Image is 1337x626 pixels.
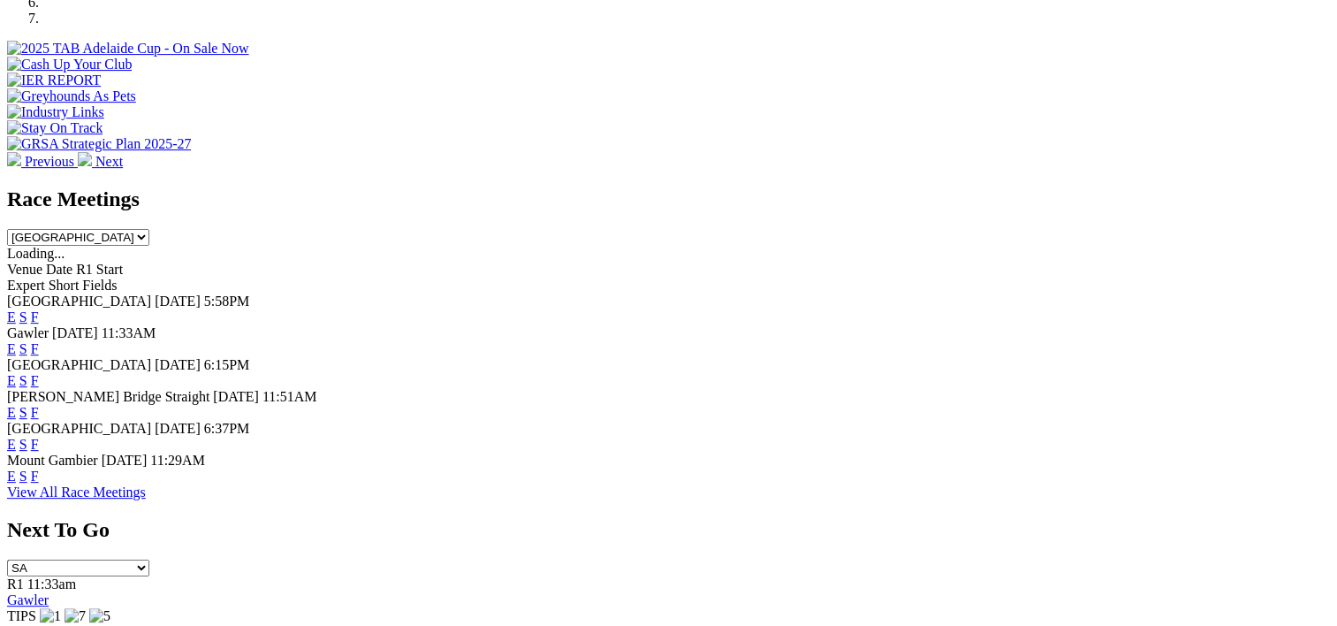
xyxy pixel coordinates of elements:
span: Fields [82,278,117,293]
span: Venue [7,262,42,277]
a: Gawler [7,592,49,607]
a: S [19,437,27,452]
span: R1 [7,576,24,592]
a: S [19,405,27,420]
a: F [31,405,39,420]
span: 11:33am [27,576,76,592]
a: E [7,373,16,388]
span: Previous [25,154,74,169]
span: 11:33AM [102,325,156,340]
a: View All Race Meetings [7,485,146,500]
span: Next [95,154,123,169]
span: R1 Start [76,262,123,277]
span: Short [49,278,80,293]
span: Mount Gambier [7,453,98,468]
a: F [31,309,39,324]
a: F [31,437,39,452]
h2: Next To Go [7,518,1330,542]
span: [GEOGRAPHIC_DATA] [7,357,151,372]
img: GRSA Strategic Plan 2025-27 [7,136,191,152]
span: [GEOGRAPHIC_DATA] [7,421,151,436]
a: F [31,341,39,356]
img: IER REPORT [7,73,101,88]
a: S [19,309,27,324]
a: E [7,405,16,420]
span: [DATE] [155,357,201,372]
a: S [19,373,27,388]
a: S [19,469,27,484]
a: Next [78,154,123,169]
a: E [7,309,16,324]
span: [PERSON_NAME] Bridge Straight [7,389,209,404]
img: Greyhounds As Pets [7,88,136,104]
span: [DATE] [52,325,98,340]
img: 5 [89,608,110,624]
span: [DATE] [102,453,148,468]
span: 11:51AM [262,389,317,404]
img: Stay On Track [7,120,103,136]
img: Industry Links [7,104,104,120]
span: [DATE] [213,389,259,404]
span: TIPS [7,608,36,623]
a: Previous [7,154,78,169]
a: E [7,437,16,452]
img: 7 [65,608,86,624]
span: Date [46,262,72,277]
span: Expert [7,278,45,293]
img: chevron-left-pager-white.svg [7,152,21,166]
span: 6:15PM [204,357,250,372]
span: Loading... [7,246,65,261]
span: 6:37PM [204,421,250,436]
a: F [31,469,39,484]
a: E [7,469,16,484]
span: Gawler [7,325,49,340]
span: [DATE] [155,421,201,436]
span: 5:58PM [204,294,250,309]
span: [GEOGRAPHIC_DATA] [7,294,151,309]
span: 11:29AM [150,453,205,468]
img: Cash Up Your Club [7,57,132,73]
span: [DATE] [155,294,201,309]
a: E [7,341,16,356]
img: chevron-right-pager-white.svg [78,152,92,166]
h2: Race Meetings [7,187,1330,211]
a: S [19,341,27,356]
a: F [31,373,39,388]
img: 2025 TAB Adelaide Cup - On Sale Now [7,41,249,57]
img: 1 [40,608,61,624]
